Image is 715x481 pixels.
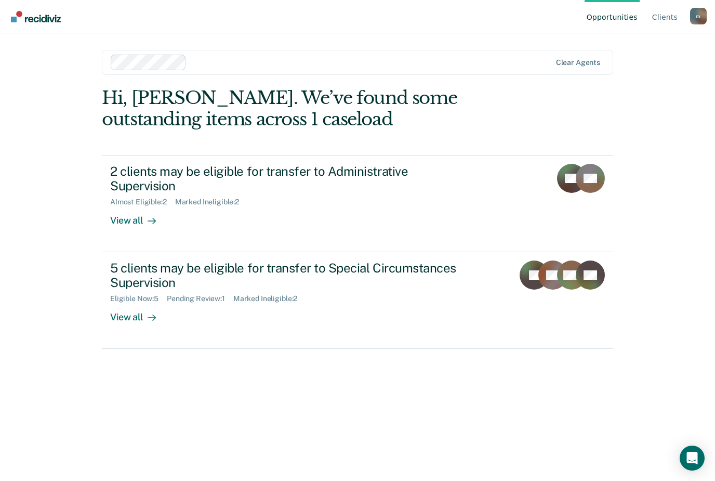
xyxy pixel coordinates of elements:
a: 5 clients may be eligible for transfer to Special Circumstances SupervisionEligible Now:5Pending ... [102,252,613,349]
div: m [690,8,707,24]
div: 2 clients may be eligible for transfer to Administrative Supervision [110,164,475,194]
div: Clear agents [556,58,600,67]
div: Open Intercom Messenger [680,446,705,471]
div: View all [110,303,168,323]
div: Eligible Now : 5 [110,294,167,303]
button: Profile dropdown button [690,8,707,24]
div: Marked Ineligible : 2 [233,294,306,303]
a: 2 clients may be eligible for transfer to Administrative SupervisionAlmost Eligible:2Marked Ineli... [102,155,613,252]
div: Marked Ineligible : 2 [175,198,247,206]
img: Recidiviz [11,11,61,22]
div: 5 clients may be eligible for transfer to Special Circumstances Supervision [110,261,475,291]
div: Almost Eligible : 2 [110,198,175,206]
div: Pending Review : 1 [167,294,233,303]
div: Hi, [PERSON_NAME]. We’ve found some outstanding items across 1 caseload [102,87,511,130]
div: View all [110,206,168,227]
